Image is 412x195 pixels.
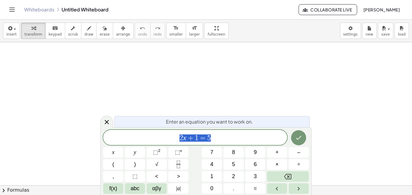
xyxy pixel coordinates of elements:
[112,148,115,156] span: x
[6,32,17,36] span: insert
[147,147,167,158] button: Squared
[289,159,309,170] button: Divide
[166,118,253,125] span: Enter an equation you want to work on.
[254,160,257,168] span: 6
[158,148,160,153] sup: 2
[147,159,167,170] button: Square root
[208,32,225,36] span: fullscreen
[195,134,198,142] span: 1
[245,159,265,170] button: 6
[154,32,162,36] span: redo
[223,159,244,170] button: 5
[103,171,123,182] button: ,
[223,183,244,194] button: .
[210,172,213,181] span: 1
[125,171,145,182] button: Placeholder
[100,32,109,36] span: erase
[135,23,151,39] button: undoundo
[166,23,186,39] button: format_sizesmaller
[21,23,46,39] button: transform
[210,148,213,156] span: 7
[267,183,287,194] button: Left arrow
[378,23,393,39] button: save
[395,23,409,39] button: load
[65,23,81,39] button: scrub
[153,149,158,155] span: ⬚
[175,149,180,155] span: ⬚
[398,32,406,36] span: load
[170,32,183,36] span: smaller
[289,147,309,158] button: Minus
[81,23,97,39] button: draw
[179,134,183,142] span: 2
[103,147,123,158] button: x
[232,148,235,156] span: 8
[254,184,257,193] span: =
[84,32,93,36] span: draw
[132,172,138,181] span: ⬚
[155,172,158,181] span: <
[116,32,130,36] span: arrange
[180,185,181,191] span: |
[245,171,265,182] button: 3
[207,134,211,142] span: 5
[180,148,182,153] sup: n
[45,23,65,39] button: keyboardkeypad
[168,147,189,158] button: Superscript
[381,32,390,36] span: save
[152,184,161,193] span: αβγ
[138,32,147,36] span: undo
[49,32,62,36] span: keypad
[176,184,181,193] span: a
[363,7,400,12] span: [PERSON_NAME]
[155,25,160,32] i: redo
[202,147,222,158] button: 7
[202,183,222,194] button: 0
[7,5,17,14] button: Toggle navigation
[140,25,145,32] i: undo
[173,25,179,32] i: format_size
[289,183,309,194] button: Right arrow
[113,160,114,168] span: (
[168,171,189,182] button: Greater than
[267,147,287,158] button: Plus
[304,7,352,12] span: Collaborate Live
[291,130,306,145] button: Done
[68,32,78,36] span: scrub
[210,184,213,193] span: 0
[113,172,114,181] span: ,
[343,32,358,36] span: settings
[125,147,145,158] button: y
[299,4,357,15] button: Collaborate Live
[147,171,167,182] button: Less than
[198,134,207,142] span: =
[113,23,134,39] button: arrange
[155,160,158,168] span: √
[177,172,180,181] span: >
[125,183,145,194] button: Alphabet
[223,147,244,158] button: 8
[189,32,200,36] span: larger
[183,134,186,142] var: x
[150,23,165,39] button: redoredo
[125,159,145,170] button: )
[134,160,136,168] span: )
[210,160,213,168] span: 4
[103,183,123,194] button: Functions
[186,134,195,142] span: +
[103,159,123,170] button: (
[52,25,58,32] i: keyboard
[202,171,222,182] button: 1
[202,159,222,170] button: 4
[147,183,167,194] button: Greek alphabet
[24,7,54,13] a: Whiteboards
[232,160,235,168] span: 5
[275,160,279,168] span: ×
[131,184,139,193] span: abc
[362,23,377,39] button: new
[109,184,117,193] span: f(x)
[267,171,309,182] button: Backspace
[358,4,405,15] button: [PERSON_NAME]
[254,172,257,181] span: 3
[232,172,235,181] span: 2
